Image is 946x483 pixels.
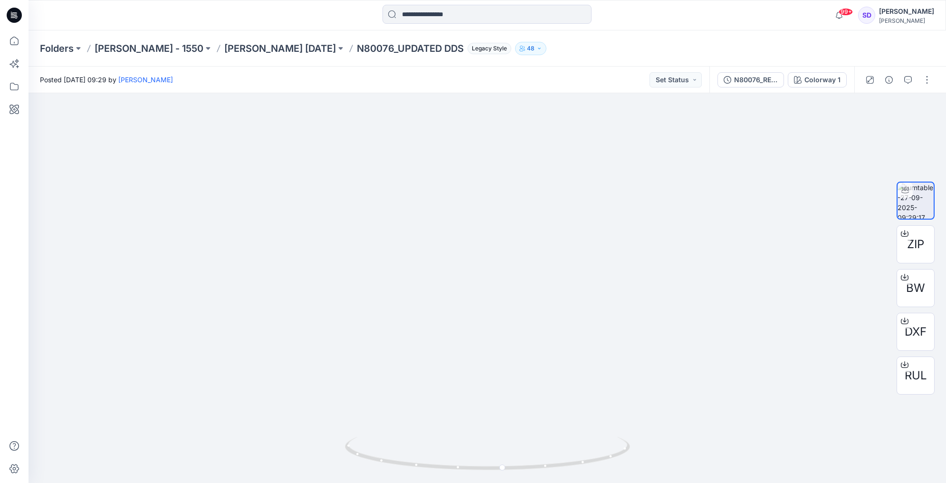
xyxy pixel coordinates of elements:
span: BW [906,280,925,297]
span: DXF [905,323,927,340]
div: [PERSON_NAME] [879,17,934,24]
img: turntable-27-09-2025-09:29:17 [898,183,934,219]
div: SD [858,7,875,24]
a: [PERSON_NAME] [118,76,173,84]
button: Details [881,72,897,87]
span: 99+ [839,8,853,16]
button: Legacy Style [464,42,511,55]
p: N80076_UPDATED DDS [357,42,464,55]
div: N80076_REV1 [734,75,778,85]
a: Folders [40,42,74,55]
div: [PERSON_NAME] [879,6,934,17]
span: RUL [905,367,927,384]
div: Colorway 1 [804,75,841,85]
p: 48 [527,43,535,54]
button: Colorway 1 [788,72,847,87]
button: 48 [515,42,546,55]
span: ZIP [907,236,924,253]
button: N80076_REV1 [717,72,784,87]
span: Legacy Style [468,43,511,54]
a: [PERSON_NAME] - 1550 [95,42,203,55]
span: Posted [DATE] 09:29 by [40,75,173,85]
a: [PERSON_NAME] [DATE] [224,42,336,55]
